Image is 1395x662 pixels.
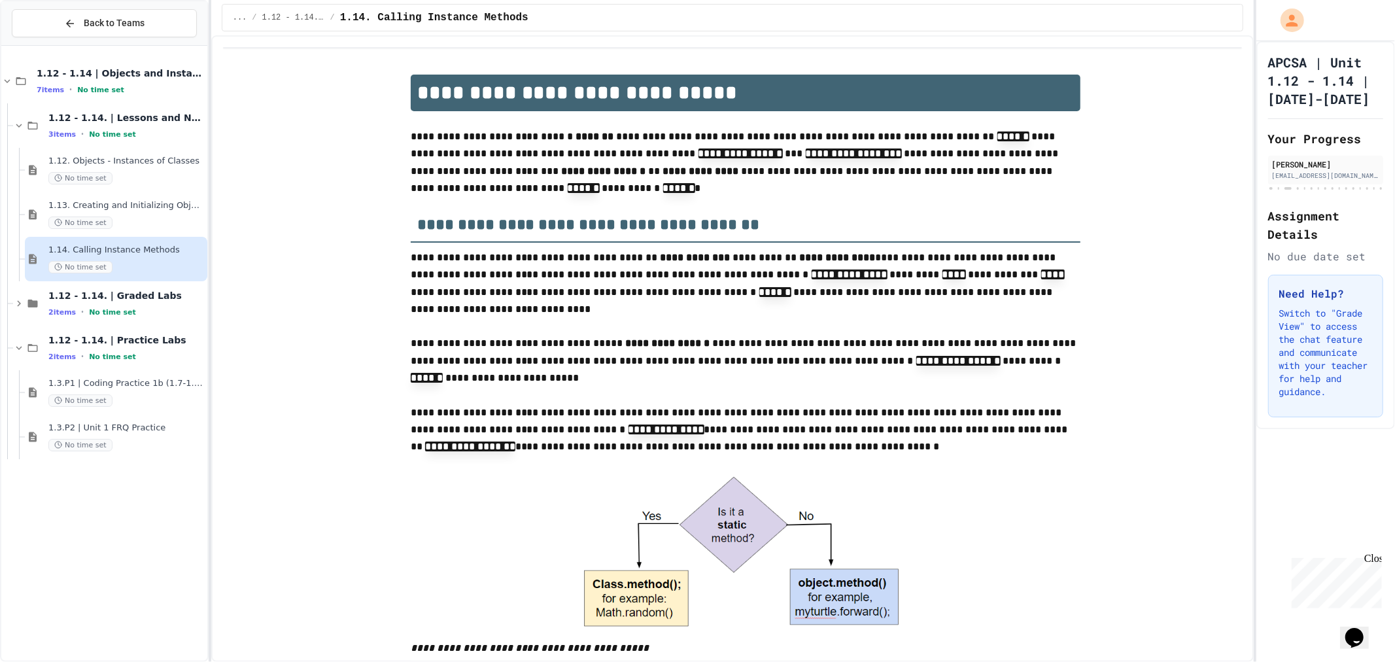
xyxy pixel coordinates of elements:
span: No time set [77,86,124,94]
div: [EMAIL_ADDRESS][DOMAIN_NAME] [1272,171,1380,181]
span: / [252,12,256,23]
span: 1.12 - 1.14. | Practice Labs [48,334,205,346]
div: My Account [1267,5,1307,35]
span: 1.14. Calling Instance Methods [340,10,528,26]
span: 1.14. Calling Instance Methods [48,245,205,256]
span: No time set [48,172,112,184]
h3: Need Help? [1279,286,1373,302]
iframe: chat widget [1286,553,1382,608]
span: • [81,307,84,317]
span: No time set [89,130,136,139]
span: No time set [48,394,112,407]
span: 1.12. Objects - Instances of Classes [48,156,205,167]
div: Chat with us now!Close [5,5,90,83]
span: • [81,129,84,139]
span: 1.12 - 1.14. | Lessons and Notes [262,12,325,23]
span: 1.12 - 1.14 | Objects and Instances of Classes [37,67,205,79]
p: Switch to "Grade View" to access the chat feature and communicate with your teacher for help and ... [1279,307,1373,398]
span: 1.12 - 1.14. | Graded Labs [48,290,205,302]
h2: Assignment Details [1268,207,1384,243]
span: No time set [89,308,136,317]
h1: APCSA | Unit 1.12 - 1.14 | [DATE]-[DATE] [1268,53,1384,108]
span: No time set [48,439,112,451]
span: 1.3.P1 | Coding Practice 1b (1.7-1.15) [48,378,205,389]
iframe: chat widget [1340,610,1382,649]
span: Back to Teams [84,16,145,30]
span: No time set [48,261,112,273]
h2: Your Progress [1268,130,1384,148]
span: 2 items [48,308,76,317]
div: No due date set [1268,249,1384,264]
span: • [69,84,72,95]
span: ... [233,12,247,23]
span: 3 items [48,130,76,139]
span: 2 items [48,353,76,361]
span: 1.12 - 1.14. | Lessons and Notes [48,112,205,124]
span: / [330,12,335,23]
button: Back to Teams [12,9,197,37]
div: [PERSON_NAME] [1272,158,1380,170]
span: 7 items [37,86,64,94]
span: No time set [89,353,136,361]
span: 1.13. Creating and Initializing Objects: Constructors [48,200,205,211]
span: No time set [48,217,112,229]
span: • [81,351,84,362]
span: 1.3.P2 | Unit 1 FRQ Practice [48,423,205,434]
